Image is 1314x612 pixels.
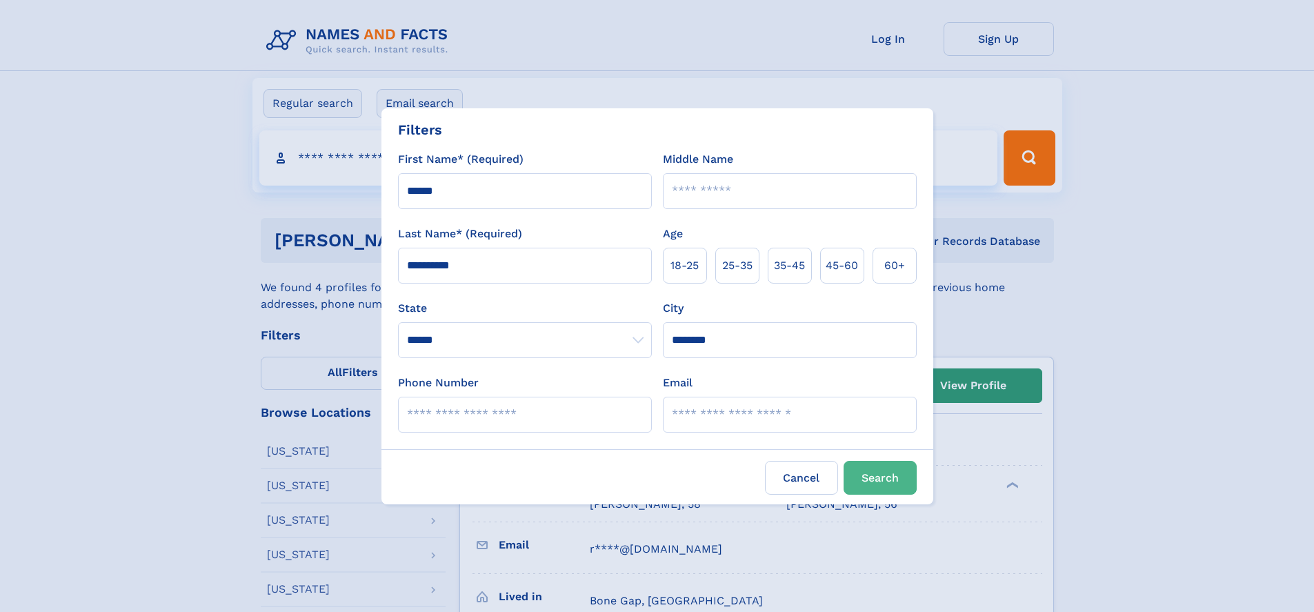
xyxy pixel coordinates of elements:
span: 60+ [884,257,905,274]
label: City [663,300,684,317]
label: Age [663,226,683,242]
label: Middle Name [663,151,733,168]
label: Phone Number [398,375,479,391]
label: Cancel [765,461,838,495]
span: 25‑35 [722,257,753,274]
label: State [398,300,652,317]
button: Search [844,461,917,495]
span: 18‑25 [670,257,699,274]
span: 45‑60 [826,257,858,274]
label: First Name* (Required) [398,151,524,168]
span: 35‑45 [774,257,805,274]
div: Filters [398,119,442,140]
label: Email [663,375,693,391]
label: Last Name* (Required) [398,226,522,242]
